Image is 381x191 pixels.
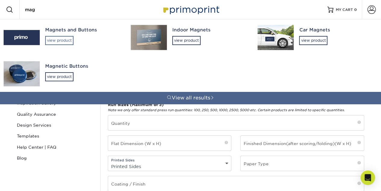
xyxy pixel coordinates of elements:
input: SEARCH PRODUCTS..... [24,6,83,13]
em: Note we only offer standard press run quantities: 100, 250, 500, 1000, 2500, 5000 etc. Certain pr... [108,108,345,112]
a: Indoor Magnetsview product [127,19,254,56]
img: Magnets and Buttons [4,30,40,45]
div: view product [45,72,73,81]
div: view product [299,36,327,45]
a: Help Center | FAQ [14,142,96,153]
span: 0 [354,8,357,12]
a: Car Magnetsview product [254,19,381,56]
div: Magnets and Buttons [45,27,120,34]
div: Car Magnets [299,27,374,34]
div: view product [45,36,73,45]
div: view product [172,36,201,45]
a: Templates [14,131,96,141]
span: MY CART [336,7,353,12]
strong: Run Sizes (Maximum of 3) [108,102,164,107]
a: Quality Assurance [14,109,96,120]
img: Primoprint [161,3,221,16]
img: Magnetic Buttons [4,61,40,86]
div: Open Intercom Messenger [361,170,375,185]
img: Indoor Magnets [131,25,167,50]
a: Blog [14,153,96,163]
div: Magnetic Buttons [45,63,120,70]
a: Design Services [14,120,96,131]
div: Indoor Magnets [172,27,247,34]
img: Car Magnets [258,25,294,50]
